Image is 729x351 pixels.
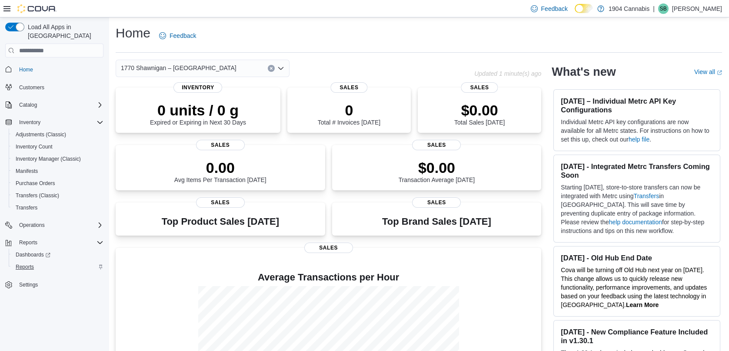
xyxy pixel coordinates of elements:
[12,190,103,201] span: Transfers (Classic)
[12,262,37,272] a: Reports
[116,24,150,42] h1: Home
[9,165,107,177] button: Manifests
[150,101,246,119] p: 0 units / 0 g
[16,100,103,110] span: Catalog
[170,31,196,40] span: Feedback
[658,3,669,14] div: Sam Bedard
[2,219,107,231] button: Operations
[16,280,41,290] a: Settings
[16,220,48,230] button: Operations
[552,65,616,79] h2: What's new
[561,267,707,308] span: Cova will be turning off Old Hub next year on [DATE]. This change allows us to quickly release ne...
[16,155,81,162] span: Inventory Manager (Classic)
[16,251,50,258] span: Dashboards
[196,140,245,150] span: Sales
[16,117,44,128] button: Inventory
[12,166,41,176] a: Manifests
[629,136,649,143] a: help file
[412,140,461,150] span: Sales
[609,3,649,14] p: 1904 Cannabis
[12,250,103,260] span: Dashboards
[16,220,103,230] span: Operations
[12,250,54,260] a: Dashboards
[9,189,107,202] button: Transfers (Classic)
[12,202,41,213] a: Transfers
[12,129,70,140] a: Adjustments (Classic)
[2,81,107,94] button: Customers
[24,23,103,40] span: Load All Apps in [GEOGRAPHIC_DATA]
[561,162,713,179] h3: [DATE] - Integrated Metrc Transfers Coming Soon
[634,192,659,199] a: Transfers
[12,202,103,213] span: Transfers
[123,272,534,283] h4: Average Transactions per Hour
[277,65,284,72] button: Open list of options
[19,84,44,91] span: Customers
[16,100,40,110] button: Catalog
[9,128,107,141] button: Adjustments (Classic)
[16,237,41,248] button: Reports
[16,237,103,248] span: Reports
[16,82,103,93] span: Customers
[173,82,222,93] span: Inventory
[121,63,236,73] span: 1770 Shawnigan – [GEOGRAPHIC_DATA]
[16,143,53,150] span: Inventory Count
[16,192,59,199] span: Transfers (Classic)
[19,239,37,246] span: Reports
[16,117,103,128] span: Inventory
[196,197,245,208] span: Sales
[461,82,498,93] span: Sales
[9,153,107,165] button: Inventory Manager (Classic)
[12,262,103,272] span: Reports
[318,101,380,119] p: 0
[672,3,722,14] p: [PERSON_NAME]
[19,222,45,229] span: Operations
[16,204,37,211] span: Transfers
[382,216,491,227] h3: Top Brand Sales [DATE]
[16,279,103,290] span: Settings
[17,4,57,13] img: Cova
[19,101,37,108] span: Catalog
[2,99,107,111] button: Catalog
[561,97,713,114] h3: [DATE] – Individual Metrc API Key Configurations
[2,116,107,128] button: Inventory
[16,82,48,93] a: Customers
[561,118,713,144] p: Individual Metrc API key configurations are now available for all Metrc states. For instructions ...
[174,159,266,176] p: 0.00
[626,301,659,308] a: Learn More
[717,70,722,75] svg: External link
[653,3,655,14] p: |
[541,4,568,13] span: Feedback
[12,190,63,201] a: Transfers (Classic)
[609,219,662,226] a: help documentation
[19,66,33,73] span: Home
[399,159,475,176] p: $0.00
[9,249,107,261] a: Dashboards
[12,154,103,164] span: Inventory Manager (Classic)
[12,129,103,140] span: Adjustments (Classic)
[16,64,37,75] a: Home
[561,253,713,262] h3: [DATE] - Old Hub End Date
[12,178,59,189] a: Purchase Orders
[454,101,505,126] div: Total Sales [DATE]
[156,27,200,44] a: Feedback
[5,59,103,314] nav: Complex example
[412,197,461,208] span: Sales
[16,180,55,187] span: Purchase Orders
[16,64,103,74] span: Home
[174,159,266,183] div: Avg Items Per Transaction [DATE]
[16,263,34,270] span: Reports
[9,177,107,189] button: Purchase Orders
[12,178,103,189] span: Purchase Orders
[561,183,713,235] p: Starting [DATE], store-to-store transfers can now be integrated with Metrc using in [GEOGRAPHIC_D...
[12,166,103,176] span: Manifests
[268,65,275,72] button: Clear input
[575,4,593,13] input: Dark Mode
[12,154,84,164] a: Inventory Manager (Classic)
[12,142,56,152] a: Inventory Count
[454,101,505,119] p: $0.00
[304,243,353,253] span: Sales
[399,159,475,183] div: Transaction Average [DATE]
[318,101,380,126] div: Total # Invoices [DATE]
[2,236,107,249] button: Reports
